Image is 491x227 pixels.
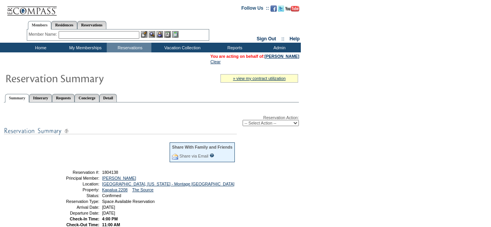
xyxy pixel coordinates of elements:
td: Status: [44,193,99,198]
td: Departure Date: [44,211,99,215]
div: Member Name: [29,31,59,38]
td: My Memberships [62,43,107,52]
td: Follow Us :: [241,5,269,14]
a: » view my contract utilization [233,76,286,81]
img: b_edit.gif [141,31,147,38]
td: Reservations [107,43,151,52]
td: Principal Member: [44,176,99,180]
span: 11:00 AM [102,222,120,227]
td: Vacation Collection [151,43,212,52]
img: Impersonate [156,31,163,38]
a: Become our fan on Facebook [271,8,277,12]
a: Share via Email [179,154,208,158]
img: View [149,31,155,38]
span: 4:00 PM [102,217,118,221]
img: subTtlResSummary.gif [4,126,237,136]
img: b_calculator.gif [172,31,179,38]
span: [DATE] [102,211,115,215]
a: Clear [210,59,220,64]
td: Property: [44,187,99,192]
a: [PERSON_NAME] [102,176,136,180]
a: Itinerary [29,94,52,102]
td: Reservation Type: [44,199,99,204]
span: Confirmed [102,193,121,198]
a: Reservations [77,21,106,29]
img: Reservaton Summary [5,70,160,86]
a: The Source [132,187,153,192]
td: Reservation #: [44,170,99,175]
td: Home [17,43,62,52]
div: Share With Family and Friends [172,145,232,149]
img: Subscribe to our YouTube Channel [285,6,299,12]
a: Subscribe to our YouTube Channel [285,8,299,12]
a: Detail [99,94,117,102]
td: Reports [212,43,256,52]
img: Become our fan on Facebook [271,5,277,12]
span: :: [281,36,285,42]
a: Follow us on Twitter [278,8,284,12]
a: [PERSON_NAME] [265,54,299,59]
span: 1804138 [102,170,118,175]
td: Location: [44,182,99,186]
a: Members [28,21,52,29]
strong: Check-In Time: [70,217,99,221]
a: Residences [51,21,77,29]
a: Help [290,36,300,42]
div: Reservation Action: [4,115,299,126]
input: What is this? [210,153,214,158]
span: [DATE] [102,205,115,210]
td: Arrival Date: [44,205,99,210]
a: [GEOGRAPHIC_DATA], [US_STATE] - Montage [GEOGRAPHIC_DATA] [102,182,234,186]
a: Requests [52,94,75,102]
a: Concierge [75,94,99,102]
span: Space Available Reservation [102,199,154,204]
strong: Check-Out Time: [66,222,99,227]
td: Admin [256,43,301,52]
a: Sign Out [257,36,276,42]
span: You are acting on behalf of: [210,54,299,59]
img: Follow us on Twitter [278,5,284,12]
a: Kapalua 2208 [102,187,128,192]
a: Summary [5,94,29,102]
img: Reservations [164,31,171,38]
